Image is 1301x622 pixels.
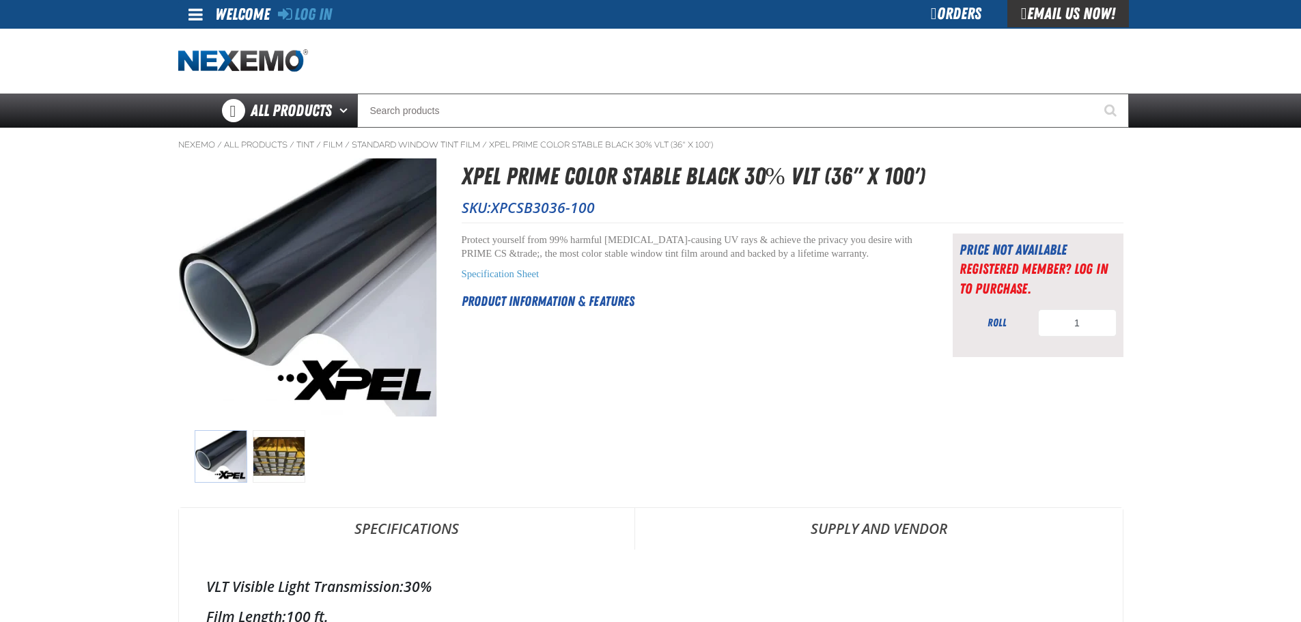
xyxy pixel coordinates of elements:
div: Price not available [960,240,1117,259]
span: / [290,139,294,150]
span: All Products [251,98,332,123]
p: Protect yourself from 99% harmful [MEDICAL_DATA]-causing UV rays & achieve the privacy you desire... [462,234,919,261]
span: / [316,139,321,150]
a: Home [178,49,308,73]
div: roll [960,315,1035,330]
div: 30% [206,577,1095,596]
img: Nexemo logo [178,49,308,73]
a: Supply and Vendor [635,508,1123,549]
span: / [217,139,222,150]
a: All Products [224,139,288,150]
a: Tint [296,139,314,150]
span: / [345,139,350,150]
nav: Breadcrumbs [178,139,1123,150]
label: VLT Visible Light Transmission: [206,577,404,596]
a: Specification Sheet [462,268,540,279]
img: XPEL PRIME Color Stable Black 30% VLT (36" x 100') [195,430,247,483]
button: Open All Products pages [335,94,357,128]
a: Film [323,139,343,150]
p: SKU: [462,198,1123,217]
h2: Product Information & Features [462,291,919,311]
img: XPEL PRIME Color Stable Black 30% VLT (36" x 100') [253,430,305,483]
a: Nexemo [178,139,215,150]
input: Search [357,94,1129,128]
h1: XPEL PRIME Color Stable Black 30% VLT (36" x 100') [462,158,1123,195]
a: Registered Member? Log In to purchase. [960,260,1108,296]
a: Log In [278,5,332,24]
span: XPCSB3036-100 [491,198,595,217]
a: Specifications [179,508,634,549]
a: Standard Window Tint Film [352,139,480,150]
a: XPEL PRIME Color Stable Black 30% VLT (36" x 100') [489,139,713,150]
span: / [482,139,487,150]
img: XPEL PRIME Color Stable Black 30% VLT (36" x 100') [179,158,437,416]
input: Product Quantity [1038,309,1117,337]
button: Start Searching [1095,94,1129,128]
